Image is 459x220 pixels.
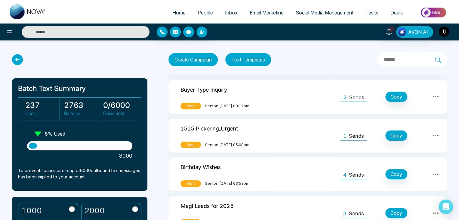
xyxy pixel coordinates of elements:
[180,142,201,148] span: Sent
[205,181,249,187] span: Sent on [DATE] 03:53pm
[396,26,433,38] button: AVON AI
[225,10,238,16] span: Inbox
[64,110,98,117] p: Balance
[103,110,138,117] p: Daily Limit
[180,201,234,210] p: Magi Leads for 2025
[359,7,384,18] a: Tasks
[205,142,249,148] span: Sent on [DATE] 05:08pm
[225,53,271,66] button: Text Templates
[172,10,186,16] span: Home
[385,130,407,141] button: Copy
[219,7,244,18] a: Inbox
[343,171,347,179] span: 4
[290,7,359,18] a: Social Media Management
[382,26,396,37] a: 10+
[85,206,105,215] h2: 2000
[25,101,60,110] h3: 237
[10,4,46,19] img: Nova CRM Logo
[205,103,249,109] span: Sent on [DATE] 03:12pm
[343,94,347,102] span: 2
[408,28,428,36] span: AVON AI
[64,101,98,110] h3: 2763
[27,152,132,160] p: 3000
[180,103,201,109] span: Sent
[168,119,447,153] tr: 1515 Pickering_UrgentSentSenton [DATE] 05:08pm1SendsCopy
[439,200,453,214] div: Open Intercom Messenger
[168,157,447,191] tr: Birthday WishesSentSenton [DATE] 03:53pm4SendsCopy
[132,206,138,212] input: 2000$60
[180,180,201,187] span: Sent
[296,10,353,16] span: Social Media Management
[166,7,192,18] a: Home
[244,7,290,18] a: Email Marketing
[180,162,221,171] p: Birthday Wishes
[180,84,227,94] p: Buyer Type Inquiry
[198,10,213,16] span: People
[385,208,407,218] button: Copy
[45,130,65,137] p: 8 % Used
[18,167,141,180] p: To prevent spam score-cap of 6000 outbound text messages has been implied to your account.
[21,206,42,215] h2: 1000
[390,10,403,16] span: Deals
[439,27,449,37] img: User Avatar
[168,80,447,114] tr: Buyer Type InquirySentSenton [DATE] 03:12pm2SendsCopy
[343,132,347,140] span: 1
[18,84,141,93] h1: Batch Text Summary
[180,123,238,133] p: 1515 Pickering_Urgent
[365,10,378,16] span: Tasks
[389,26,394,32] span: 10+
[398,28,406,36] img: Lead Flow
[25,110,60,117] p: Used
[250,10,284,16] span: Email Marketing
[103,101,138,110] h3: 0 / 6000
[412,6,455,19] img: Market-place.gif
[385,169,407,179] button: Copy
[343,210,347,218] span: 3
[349,171,364,179] p: Sends
[385,92,407,102] button: Copy
[349,132,364,140] p: Sends
[192,7,219,18] a: People
[168,53,218,66] button: Create Campaign
[384,7,409,18] a: Deals
[69,206,75,212] input: 1000$30
[349,94,364,102] p: Sends
[349,210,364,218] p: Sends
